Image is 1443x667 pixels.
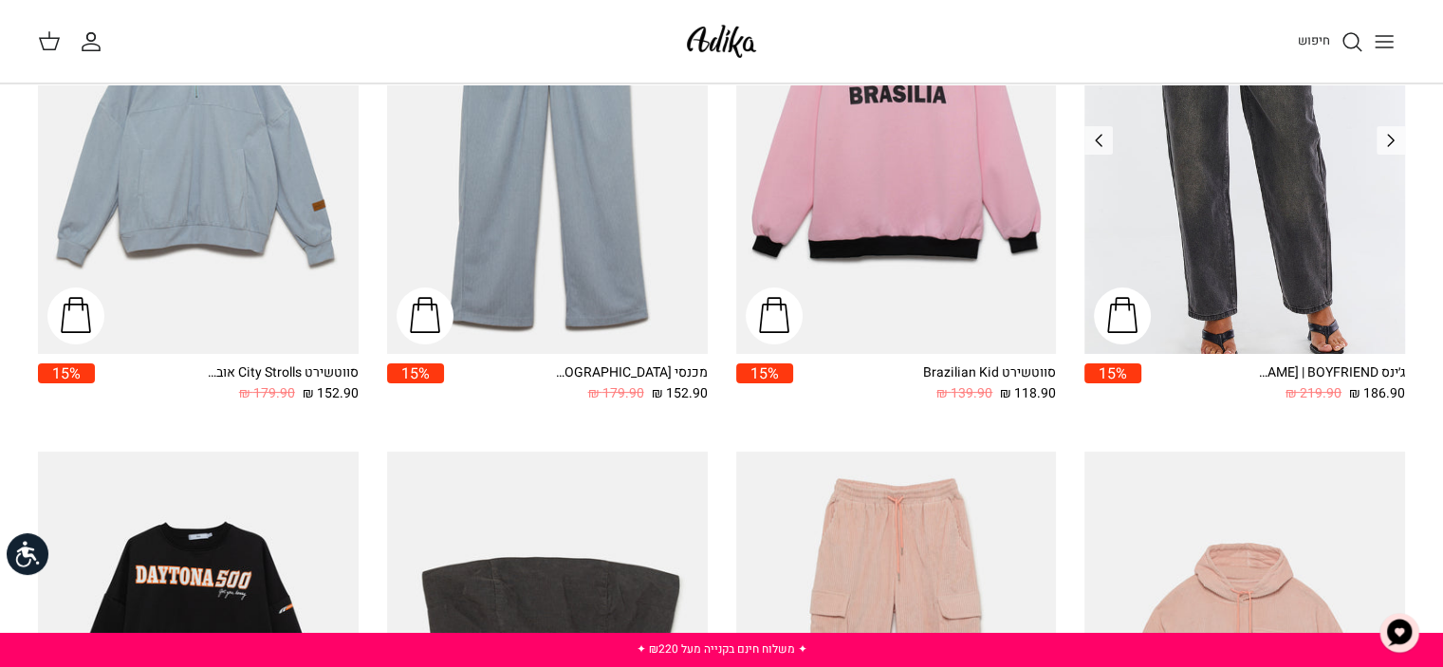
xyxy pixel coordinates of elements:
div: סווטשירט City Strolls אוברסייז [207,363,359,383]
a: 15% [38,363,95,404]
span: חיפוש [1298,31,1330,49]
span: 15% [736,363,793,383]
a: החשבון שלי [80,30,110,53]
span: 15% [1084,363,1141,383]
button: צ'אט [1371,604,1428,661]
span: 219.90 ₪ [1286,383,1341,404]
a: Previous [1084,126,1113,155]
a: ✦ משלוח חינם בקנייה מעל ₪220 ✦ [636,640,806,658]
a: חיפוש [1298,30,1363,53]
div: סווטשירט Brazilian Kid [904,363,1056,383]
span: 15% [387,363,444,383]
a: Previous [1377,126,1405,155]
div: מכנסי [GEOGRAPHIC_DATA] [556,363,708,383]
a: ג׳ינס All Or Nothing [PERSON_NAME] | BOYFRIEND 186.90 ₪ 219.90 ₪ [1141,363,1405,404]
a: סווטשירט City Strolls אוברסייז 152.90 ₪ 179.90 ₪ [95,363,359,404]
a: מכנסי [GEOGRAPHIC_DATA] 152.90 ₪ 179.90 ₪ [444,363,708,404]
a: 15% [736,363,793,404]
a: 15% [1084,363,1141,404]
span: 152.90 ₪ [303,383,359,404]
span: 179.90 ₪ [588,383,644,404]
button: Toggle menu [1363,21,1405,63]
div: ג׳ינס All Or Nothing [PERSON_NAME] | BOYFRIEND [1253,363,1405,383]
img: Adika IL [681,19,762,64]
span: 15% [38,363,95,383]
span: 179.90 ₪ [239,383,295,404]
span: 139.90 ₪ [936,383,992,404]
span: 118.90 ₪ [1000,383,1056,404]
a: 15% [387,363,444,404]
span: 186.90 ₪ [1349,383,1405,404]
a: סווטשירט Brazilian Kid 118.90 ₪ 139.90 ₪ [793,363,1057,404]
span: 152.90 ₪ [652,383,708,404]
